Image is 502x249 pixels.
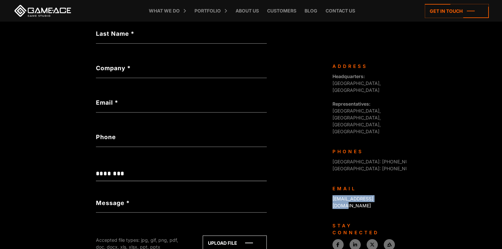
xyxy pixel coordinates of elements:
span: [GEOGRAPHIC_DATA]: [PHONE_NUMBER] [332,166,423,171]
strong: Representatives: [332,101,371,107]
label: Phone [96,133,267,141]
span: [GEOGRAPHIC_DATA], [GEOGRAPHIC_DATA] [332,73,381,93]
a: [EMAIL_ADDRESS][DOMAIN_NAME] [332,196,373,208]
div: Email [332,185,401,192]
strong: Headquarters: [332,73,365,79]
div: Address [332,63,401,70]
a: Get in touch [425,4,489,18]
span: [GEOGRAPHIC_DATA]: [PHONE_NUMBER] [332,159,423,164]
label: Last Name * [96,29,267,38]
div: Stay connected [332,222,401,236]
label: Message * [96,198,130,207]
label: Company * [96,64,267,73]
div: Phones [332,148,401,155]
span: [GEOGRAPHIC_DATA], [GEOGRAPHIC_DATA], [GEOGRAPHIC_DATA], [GEOGRAPHIC_DATA] [332,101,381,134]
label: Email * [96,98,267,107]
